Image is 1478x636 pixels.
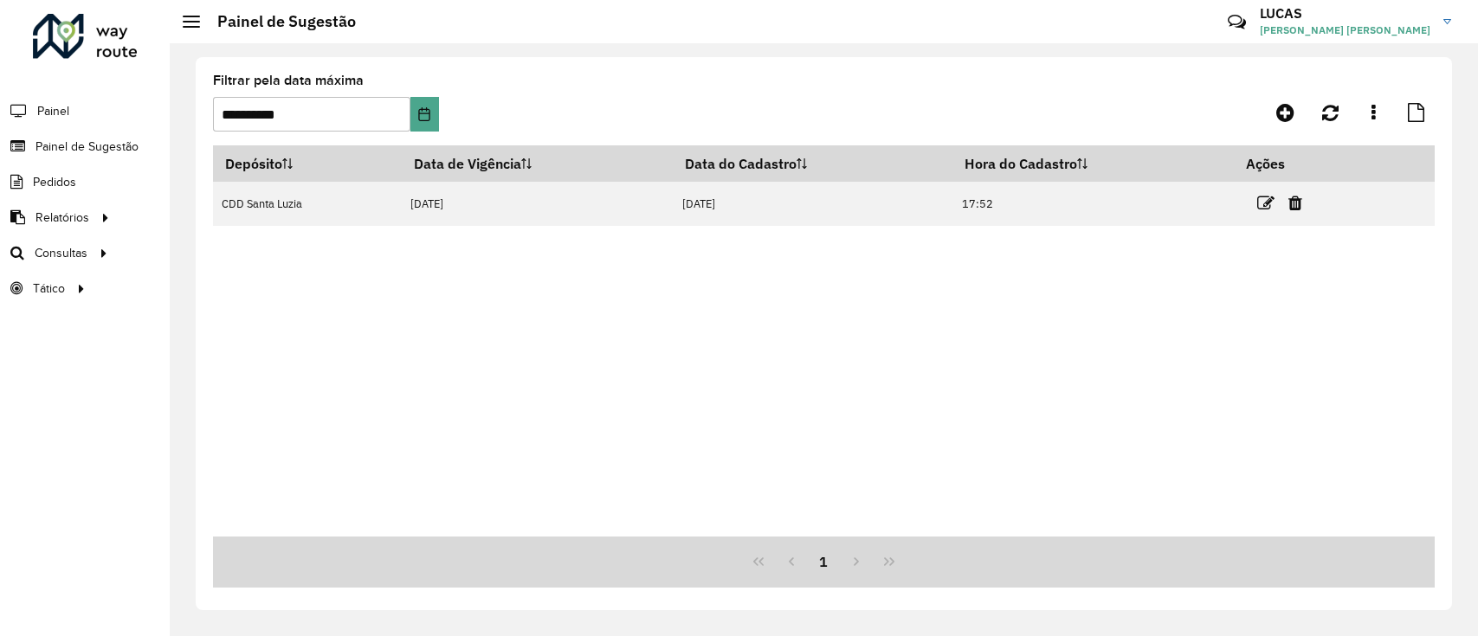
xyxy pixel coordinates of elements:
[1235,145,1339,182] th: Ações
[1288,191,1302,215] a: Excluir
[808,545,841,578] button: 1
[673,182,952,226] td: [DATE]
[200,12,356,31] h2: Painel de Sugestão
[402,182,674,226] td: [DATE]
[673,145,952,182] th: Data do Cadastro
[1260,22,1430,38] span: [PERSON_NAME] [PERSON_NAME]
[953,182,1235,226] td: 17:52
[1257,191,1275,215] a: Editar
[1218,3,1255,41] a: Contato Rápido
[35,138,139,156] span: Painel de Sugestão
[402,145,674,182] th: Data de Vigência
[213,70,364,91] label: Filtrar pela data máxima
[410,97,439,132] button: Choose Date
[213,182,402,226] td: CDD Santa Luzia
[213,145,402,182] th: Depósito
[37,102,69,120] span: Painel
[33,173,76,191] span: Pedidos
[35,244,87,262] span: Consultas
[953,145,1235,182] th: Hora do Cadastro
[33,279,65,298] span: Tático
[1260,5,1430,22] h3: LUCAS
[35,209,89,227] span: Relatórios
